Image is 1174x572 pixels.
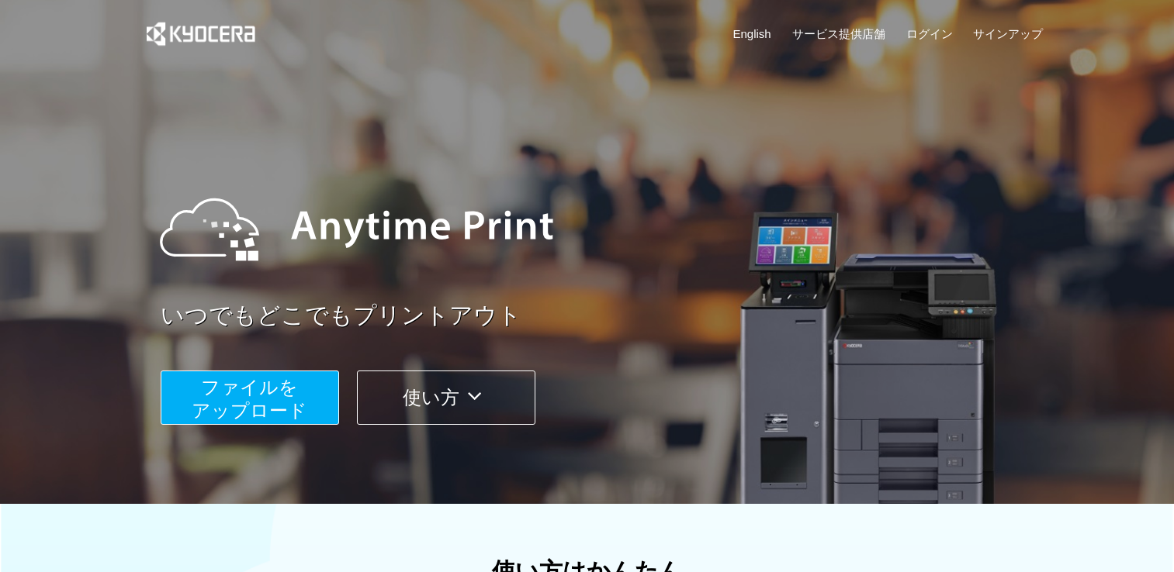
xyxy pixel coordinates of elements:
[161,299,1053,333] a: いつでもどこでもプリントアウト
[906,26,953,42] a: ログイン
[192,377,307,421] span: ファイルを ​​アップロード
[161,370,339,425] button: ファイルを​​アップロード
[973,26,1043,42] a: サインアップ
[792,26,885,42] a: サービス提供店舗
[733,26,771,42] a: English
[357,370,535,425] button: 使い方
